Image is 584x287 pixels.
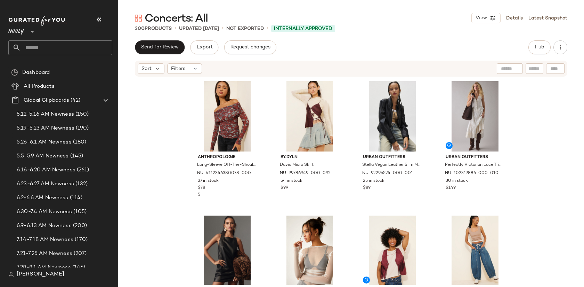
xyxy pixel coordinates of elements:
span: (190) [74,124,89,132]
span: 7.28-8.1 AM Newness [17,264,71,272]
span: (132) [74,180,88,188]
span: (114) [68,194,83,202]
span: 7.21-7.25 AM Newness [17,250,72,258]
img: 4112346380078_029_b [192,81,262,152]
span: • [267,24,268,33]
span: Send for Review [141,45,179,50]
span: by.DYLN [281,154,339,161]
span: 6.2-6.6 AM Newness [17,194,68,202]
span: All Products [24,83,55,91]
span: NU-102319886-000-010 [445,170,498,177]
span: (145) [69,152,83,160]
span: Anthropologie [198,154,257,161]
img: 99786949_092_b [275,81,345,152]
span: 6.9-6.13 AM Newness [17,222,72,230]
span: 6.23-6.27 AM Newness [17,180,74,188]
span: 30 in stock [446,178,468,184]
a: Details [506,15,523,22]
span: (146) [71,264,86,272]
button: Export [190,40,218,54]
span: $89 [363,185,371,191]
span: Request changes [230,45,270,50]
span: Filters [171,65,185,72]
span: (150) [74,110,89,118]
span: [PERSON_NAME] [17,270,64,279]
img: svg%3e [135,15,142,22]
span: NU-92296524-000-001 [362,170,413,177]
span: 7.14-7.18 AM Newness [17,236,73,244]
span: 25 in stock [363,178,384,184]
span: 5.12-5.16 AM Newness [17,110,74,118]
span: Dashboard [22,69,50,77]
span: (200) [72,222,87,230]
img: 4130348690283_001_b [192,216,262,286]
span: Global Clipboards [24,96,69,104]
span: Perfectly Victorian Lace Trim Corset Midi Dress [445,162,504,168]
button: Request changes [224,40,276,54]
span: NU-4112346380078-000-029 [197,170,256,177]
span: Sort [141,65,152,72]
span: (42) [69,96,80,104]
img: 92296524_001_b [357,81,427,152]
span: $99 [281,185,288,191]
button: View [471,13,501,23]
span: (105) [72,208,87,216]
img: 84911858_011_b5 [275,216,345,286]
span: (207) [72,250,87,258]
span: 54 in stock [281,178,302,184]
span: (170) [73,236,88,244]
span: • [222,24,224,33]
p: Not Exported [226,25,264,32]
img: 93620730_040_b [440,216,510,286]
img: 103629986_259_b [357,216,427,286]
span: Long-Sleeve Off-The-Shoulder Sheer Top [197,162,256,168]
span: Concerts: All [145,12,208,26]
span: Nuuly [8,24,24,36]
button: Send for Review [135,40,185,54]
button: Hub [528,40,551,54]
span: • [175,24,176,33]
span: NU-99786949-000-092 [280,170,331,177]
a: Latest Snapshot [528,15,567,22]
span: 5.19-5.23 AM Newness [17,124,74,132]
span: Urban Outfitters [446,154,504,161]
span: Stella Vegan Leather Slim Moto Jacket [362,162,421,168]
span: $149 [446,185,456,191]
span: Davia Micro Skirt [280,162,314,168]
span: (261) [75,166,89,174]
img: svg%3e [11,69,18,76]
span: $78 [198,185,205,191]
span: Internally Approved [274,25,332,32]
span: 6.30-7.4 AM Newness [17,208,72,216]
img: cfy_white_logo.C9jOOHJF.svg [8,16,67,26]
p: updated [DATE] [179,25,219,32]
span: 37 in stock [198,178,219,184]
span: 5.5-5.9 AM Newness [17,152,69,160]
span: Hub [535,45,544,50]
span: 5 [198,193,200,197]
img: svg%3e [8,272,14,277]
span: Export [196,45,212,50]
span: 6.16-6.20 AM Newness [17,166,75,174]
span: Urban Outfitters [363,154,422,161]
span: 5.26-6.1 AM Newness [17,138,72,146]
span: (180) [72,138,87,146]
img: 102319886_010_b [440,81,510,152]
span: View [475,15,487,21]
span: 300 [135,26,145,31]
div: Products [135,25,172,32]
